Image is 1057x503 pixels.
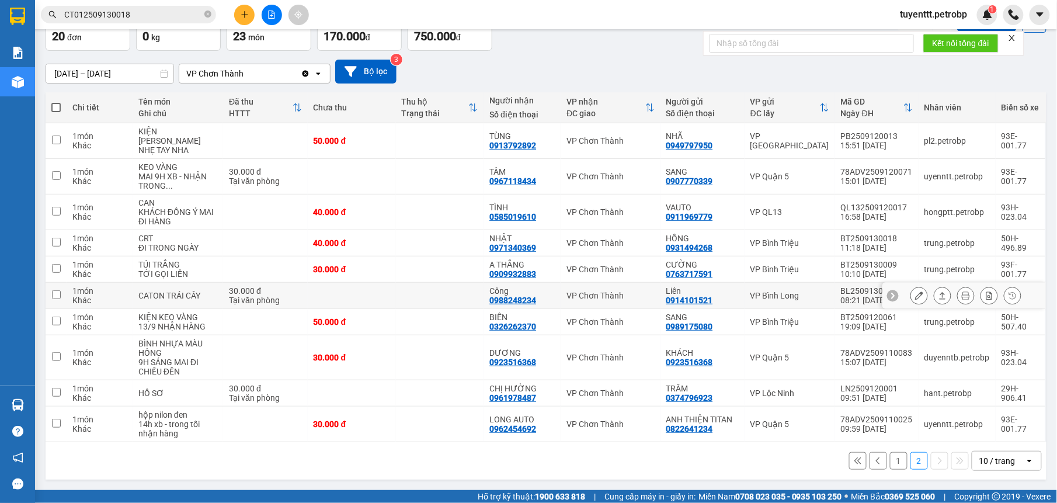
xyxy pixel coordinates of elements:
span: Cung cấp máy in - giấy in: [604,490,696,503]
div: VP Chơn Thành [186,68,244,79]
div: 30.000 đ [229,384,301,393]
svg: open [1025,456,1034,466]
span: | [594,490,596,503]
div: TÌNH [489,203,555,212]
div: Khác [72,212,127,221]
input: Selected VP Chơn Thành. [245,68,246,79]
div: VP Bình Long [750,291,829,300]
div: CƯỜNG [666,260,739,269]
div: Khác [72,393,127,403]
div: trung.petrobp [924,238,990,248]
span: close-circle [204,11,211,18]
span: Gửi: [10,11,28,23]
div: hant.petrobp [924,388,990,398]
div: VP QL13 [750,207,829,217]
div: 14h xb - trong tối nhận hàng [138,419,217,438]
button: Chưa thu750.000đ [408,9,492,51]
div: VP gửi [750,97,820,106]
div: TÙNG [489,131,555,141]
div: 93H-023.04 [1002,348,1039,367]
div: 0909932883 [489,269,536,279]
div: Tại văn phòng [229,176,301,186]
div: Tên món [138,97,217,106]
span: 170.000 [324,29,366,43]
div: HTTT [229,109,292,118]
div: 0923516368 [489,358,536,367]
span: copyright [992,492,1000,501]
div: 0326262370 [489,322,536,331]
div: TÚI TRẮNG [138,260,217,269]
div: 16:58 [DATE] [841,212,913,221]
button: aim [288,5,309,25]
div: BÌNH NHỰA MÀU HỒNG [138,339,217,358]
div: BT2509120061 [841,313,913,322]
button: Khối lượng0kg [136,9,221,51]
div: VP Lộc Ninh [750,388,829,398]
div: Thu hộ [402,97,469,106]
div: 0961978487 [489,393,536,403]
div: 0931494268 [666,243,713,252]
span: search [48,11,57,19]
div: VP Bình Triệu [750,265,829,274]
button: 1 [890,452,908,470]
div: Số điện thoại [489,110,555,119]
span: message [12,478,23,490]
div: 0763717591 [666,269,713,279]
img: icon-new-feature [982,9,993,20]
button: plus [234,5,255,25]
img: solution-icon [12,47,24,59]
div: 0913792892 [489,141,536,150]
div: 93E-001.77 [1002,167,1039,186]
div: 9H SÁNG MAI ĐI CHIỀU ĐẾN [138,358,217,376]
div: CRT [138,234,217,243]
div: 30.000 [89,75,172,92]
div: HẠNH [91,38,171,52]
div: 1 món [72,415,127,424]
div: A THẮNG [489,260,555,269]
input: Tìm tên, số ĐT hoặc mã đơn [64,8,202,21]
div: Đã thu [229,97,292,106]
div: 0971340369 [489,243,536,252]
div: hộp nilon đen [138,410,217,419]
div: Khác [72,358,127,367]
div: 93F-001.77 [1002,260,1039,279]
span: notification [12,452,23,463]
div: 0374796923 [666,393,713,403]
div: Liên [666,286,739,296]
div: ĐC lấy [750,109,820,118]
th: Toggle SortBy [223,92,307,123]
input: Nhập số tổng đài [710,34,914,53]
div: HỒNG [666,234,739,243]
img: warehouse-icon [12,76,24,88]
div: 50H-496.89 [1002,234,1039,252]
div: 30.000 đ [314,265,390,274]
button: Đơn hàng20đơn [46,9,130,51]
div: NHẬT [489,234,555,243]
div: 50H-507.40 [1002,313,1039,331]
div: BIÊN [489,313,555,322]
div: BT2509130018 [841,234,913,243]
div: VP nhận [566,97,645,106]
div: LONG AUTO [489,415,555,424]
div: VP [GEOGRAPHIC_DATA] [750,131,829,150]
input: Select a date range. [46,64,173,83]
div: trung.petrobp [924,265,990,274]
div: KIỆN KEO VÀNG [138,313,217,322]
div: 13/9 NHẬN HÀNG [138,322,217,331]
span: đ [366,33,370,42]
span: | [944,490,946,503]
span: 1 [990,5,995,13]
div: SANG [666,313,739,322]
div: 30.000 đ [314,353,390,362]
div: ĐI TRONG NGÀY [138,243,217,252]
sup: 1 [989,5,997,13]
div: pl2.petrobp [924,136,990,145]
div: 1 món [72,234,127,243]
span: tuyenttt.petrobp [891,7,977,22]
div: HỒ SƠ [138,388,217,398]
div: VP Chơn Thành [566,172,654,181]
div: 1 món [72,167,127,176]
button: Đã thu170.000đ [317,9,402,51]
div: KIỆN BAO HỒNG [138,127,217,145]
div: Khác [72,269,127,279]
